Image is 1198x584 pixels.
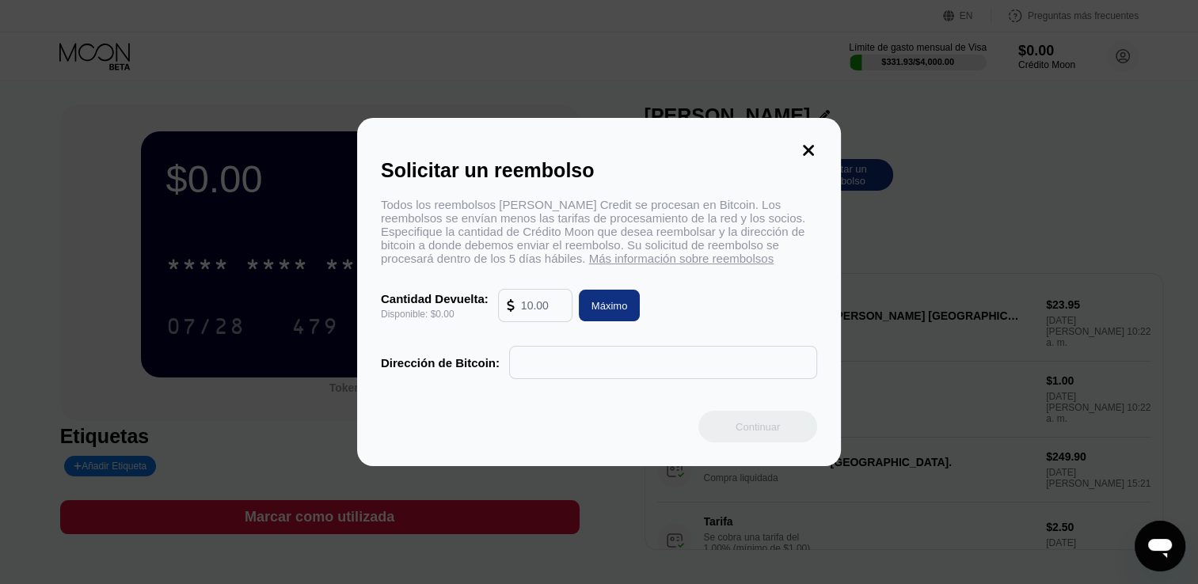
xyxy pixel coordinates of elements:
span: Más información sobre reembolsos [589,252,774,265]
input: 10.00 [521,290,564,321]
div: Disponible: $0.00 [381,309,489,320]
div: Dirección de Bitcoin: [381,356,500,370]
div: Cantidad Devuelta: [381,292,489,305]
div: Solicitar un reembolso [381,159,817,182]
font: Todos los reembolsos [PERSON_NAME] Credit se procesan en Bitcoin. Los reembolsos se envían menos ... [381,198,808,265]
div: Máximo [572,290,641,321]
div: Máximo [591,299,628,313]
iframe: Botón para iniciar la ventana de mensajería, conversación en curso [1135,521,1185,571]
